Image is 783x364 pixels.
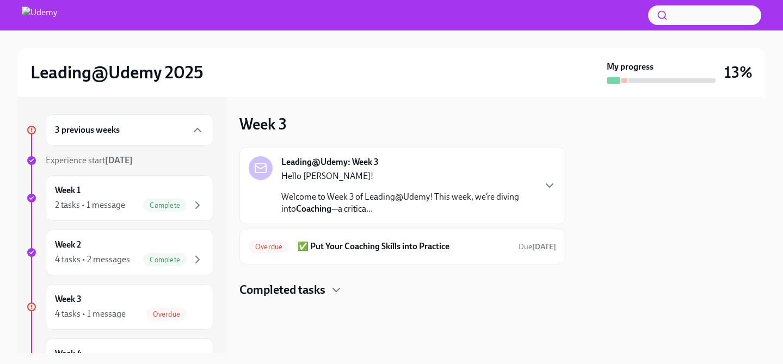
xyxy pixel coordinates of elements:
[143,201,187,209] span: Complete
[281,170,534,182] p: Hello [PERSON_NAME]!
[26,230,213,275] a: Week 24 tasks • 2 messagesComplete
[26,175,213,221] a: Week 12 tasks • 1 messageComplete
[55,254,130,266] div: 4 tasks • 2 messages
[55,348,82,360] h6: Week 4
[55,293,82,305] h6: Week 3
[519,242,556,252] span: October 3rd, 2025 10:00
[26,155,213,166] a: Experience start[DATE]
[607,61,653,73] strong: My progress
[55,184,81,196] h6: Week 1
[239,282,565,298] div: Completed tasks
[26,284,213,330] a: Week 34 tasks • 1 messageOverdue
[22,7,57,24] img: Udemy
[281,156,379,168] strong: Leading@Udemy: Week 3
[55,308,126,320] div: 4 tasks • 1 message
[298,240,510,252] h6: ✅ Put Your Coaching Skills into Practice
[532,242,556,251] strong: [DATE]
[55,124,120,136] h6: 3 previous weeks
[519,242,556,251] span: Due
[105,155,133,165] strong: [DATE]
[724,63,753,82] h3: 13%
[281,191,534,215] p: Welcome to Week 3 of Leading@Udemy! This week, we’re diving into —a critica...
[55,199,125,211] div: 2 tasks • 1 message
[249,238,556,255] a: Overdue✅ Put Your Coaching Skills into PracticeDue[DATE]
[239,282,325,298] h4: Completed tasks
[143,256,187,264] span: Complete
[46,114,213,146] div: 3 previous weeks
[249,243,289,251] span: Overdue
[239,114,287,134] h3: Week 3
[146,310,187,318] span: Overdue
[46,155,133,165] span: Experience start
[296,203,331,214] strong: Coaching
[55,239,81,251] h6: Week 2
[30,61,204,83] h2: Leading@Udemy 2025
